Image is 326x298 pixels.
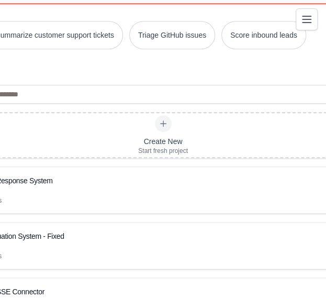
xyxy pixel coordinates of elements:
[129,21,215,49] button: Triage GitHub issues
[274,248,326,298] iframe: Chat Widget
[296,8,318,30] button: Toggle navigation
[221,21,306,49] button: Score inbound leads
[138,147,188,155] div: Start fresh project
[274,248,326,298] div: Widget de chat
[138,136,188,147] div: Create New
